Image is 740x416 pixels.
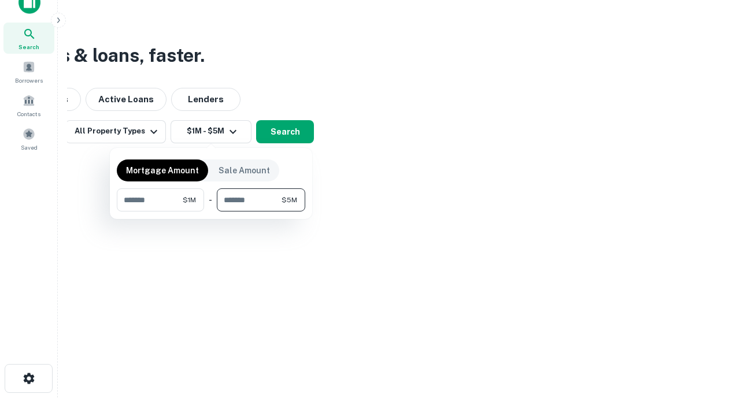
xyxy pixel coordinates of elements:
[183,195,196,205] span: $1M
[209,188,212,211] div: -
[126,164,199,177] p: Mortgage Amount
[282,195,297,205] span: $5M
[682,324,740,379] iframe: Chat Widget
[219,164,270,177] p: Sale Amount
